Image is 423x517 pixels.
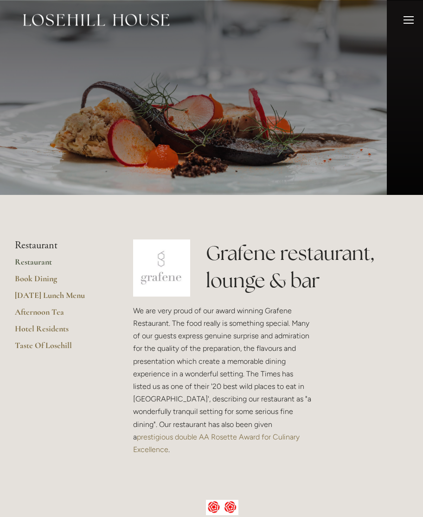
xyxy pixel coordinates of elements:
a: [DATE] Lunch Menu [15,290,103,307]
a: Afternoon Tea [15,307,103,323]
a: Restaurant [15,257,103,273]
img: AA culinary excellence.jpg [206,500,239,515]
a: Taste Of Losehill [15,340,103,357]
img: Losehill House [23,14,169,26]
a: Book Dining [15,273,103,290]
h1: Grafene restaurant, lounge & bar [206,239,408,294]
a: prestigious double AA Rosette Award for Culinary Excellence [133,433,301,454]
a: Hotel Residents [15,323,103,340]
li: Restaurant [15,239,103,252]
img: grafene.jpg [133,239,190,297]
p: We are very proud of our award winning Grafene Restaurant. The food really is something special. ... [133,304,311,456]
